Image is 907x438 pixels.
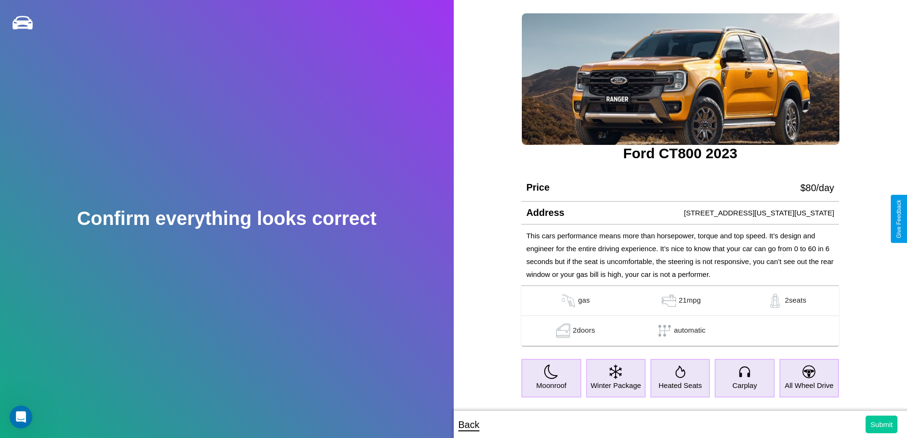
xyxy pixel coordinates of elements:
[521,286,839,346] table: simple table
[866,416,897,433] button: Submit
[458,416,479,433] p: Back
[659,294,678,308] img: gas
[678,294,701,308] p: 21 mpg
[684,206,835,219] p: [STREET_ADDRESS][US_STATE][US_STATE]
[521,145,839,162] h3: Ford CT800 2023
[578,294,590,308] p: gas
[77,208,377,229] h2: Confirm everything looks correct
[590,379,641,392] p: Winter Package
[896,200,902,238] div: Give Feedback
[674,324,706,338] p: automatic
[526,182,549,193] h4: Price
[785,294,806,308] p: 2 seats
[658,379,702,392] p: Heated Seats
[766,294,785,308] img: gas
[536,379,566,392] p: Moonroof
[526,207,564,218] h4: Address
[800,179,834,196] p: $ 80 /day
[559,294,578,308] img: gas
[10,406,32,428] iframe: Intercom live chat
[573,324,595,338] p: 2 doors
[732,379,757,392] p: Carplay
[526,229,834,281] p: This cars performance means more than horsepower, torque and top speed. It’s design and engineer ...
[785,379,834,392] p: All Wheel Drive
[554,324,573,338] img: gas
